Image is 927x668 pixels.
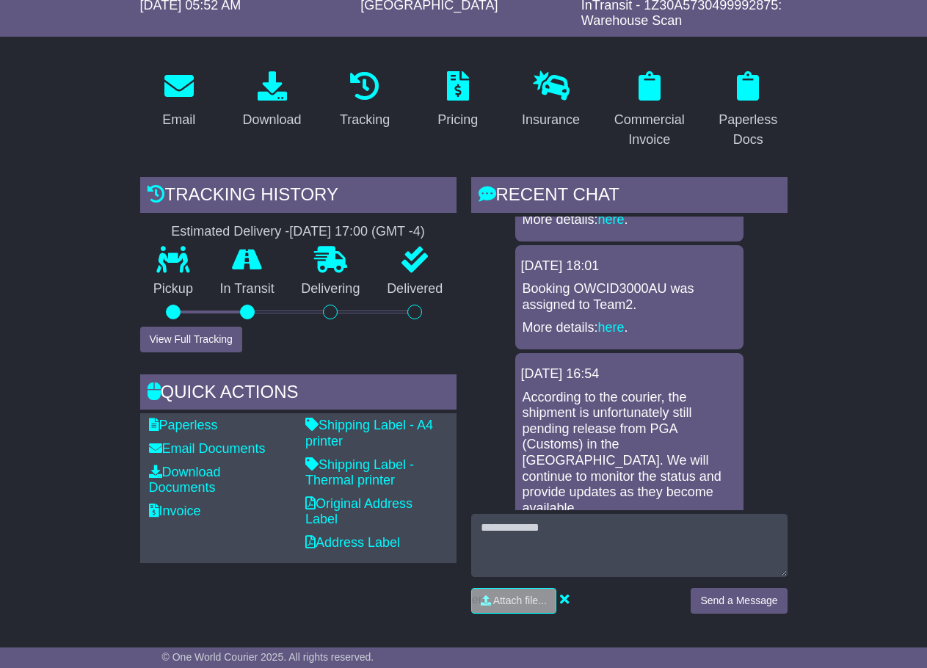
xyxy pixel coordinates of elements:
div: [DATE] 18:01 [521,258,738,275]
a: Download [233,66,310,135]
p: According to the courier, the shipment is unfortunately still pending release from PGA (Customs) ... [523,390,736,517]
p: More details: . [523,320,736,336]
div: [DATE] 16:54 [521,366,738,382]
p: Delivering [288,281,374,297]
a: here [598,212,625,227]
div: Tracking [340,110,390,130]
a: Commercial Invoice [605,66,694,155]
a: Email Documents [149,441,266,456]
div: Download [242,110,301,130]
a: here [598,320,625,335]
div: Paperless Docs [719,110,778,150]
a: Insurance [512,66,589,135]
p: In Transit [206,281,288,297]
p: Pickup [140,281,207,297]
a: Paperless Docs [709,66,788,155]
div: Quick Actions [140,374,457,414]
p: More details: . [523,212,736,228]
p: Booking OWCID3000AU was assigned to Team2. [523,281,736,313]
a: Download Documents [149,465,221,495]
div: RECENT CHAT [471,177,788,217]
a: Original Address Label [305,496,412,527]
a: Shipping Label - A4 printer [305,418,433,449]
div: Tracking history [140,177,457,217]
a: Email [153,66,205,135]
div: Email [162,110,195,130]
p: Delivered [374,281,457,297]
a: Address Label [305,535,400,550]
div: Pricing [437,110,478,130]
div: Commercial Invoice [614,110,685,150]
button: View Full Tracking [140,327,242,352]
div: Estimated Delivery - [140,224,457,240]
a: Pricing [428,66,487,135]
a: Paperless [149,418,218,432]
a: Invoice [149,504,201,518]
div: [DATE] 17:00 (GMT -4) [289,224,424,240]
span: © One World Courier 2025. All rights reserved. [162,651,374,663]
div: Insurance [522,110,580,130]
button: Send a Message [691,588,787,614]
a: Shipping Label - Thermal printer [305,457,414,488]
a: Tracking [330,66,399,135]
